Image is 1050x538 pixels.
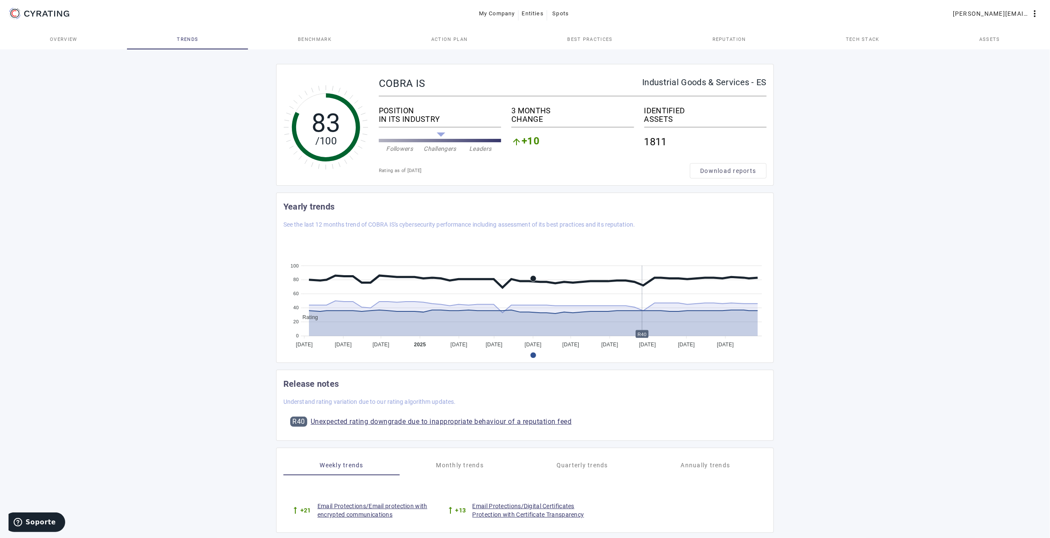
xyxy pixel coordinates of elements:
a: Email Protections/Email protection with encrypted communications [317,502,445,519]
span: Download reports [701,167,756,175]
div: Leaders [460,144,501,153]
tspan: 83 [312,108,341,138]
span: + [456,506,459,515]
button: Entities [519,6,547,21]
button: My Company [476,6,519,21]
span: + [300,506,304,515]
button: Spots [547,6,574,21]
mat-icon: more_vert [1030,9,1040,19]
span: Annually trends [681,462,730,468]
span: Rating [296,314,318,320]
span: [PERSON_NAME][EMAIL_ADDRESS][PERSON_NAME][DOMAIN_NAME] [953,7,1030,20]
tspan: 20 [293,319,299,325]
span: My Company [479,7,515,20]
div: 3 MONTHS [511,106,634,115]
span: +10 [522,137,539,147]
span: Trends [177,37,198,42]
div: IDENTIFIED [644,106,767,115]
tspan: 60 [293,291,299,296]
div: 1811 [644,131,767,153]
span: Spots [553,7,569,20]
span: Quarterly trends [557,462,608,468]
div: Followers [379,144,420,153]
tspan: 80 [293,277,299,282]
tspan: 100 [291,263,299,268]
mat-card-subtitle: See the last 12 months trend of COBRA IS's cybersecurity performance including assessment of its ... [283,220,635,229]
div: Challengers [420,144,460,153]
mat-card-title: Yearly trends [283,200,335,213]
span: Overview [50,37,78,42]
tspan: 40 [293,305,299,311]
div: POSITION [379,106,501,115]
mat-icon: arrow_right_alt [290,505,300,515]
div: CHANGE [511,115,634,124]
span: Reputation [712,37,746,42]
div: Industrial Goods & Services - ES [642,78,767,86]
span: Assets [979,37,1000,42]
a: Email Protections/Digital Certificates Protection with Certificate Transparency [473,502,600,519]
span: Monthly trends [436,462,484,468]
span: Benchmark [298,37,332,42]
mat-icon: arrow_upward [511,137,522,147]
span: Entities [522,7,544,20]
span: Weekly trends [320,462,363,468]
span: Best practices [567,37,612,42]
button: [PERSON_NAME][EMAIL_ADDRESS][PERSON_NAME][DOMAIN_NAME] [949,6,1043,21]
span: 13 [445,505,473,515]
iframe: Abre un widget desde donde se puede obtener más información [9,512,65,534]
div: R40 [290,417,307,427]
mat-card-subtitle: Understand rating variation due to our rating algorithm updates. [283,397,456,406]
div: ASSETS [644,115,767,124]
div: Rating as of [DATE] [379,167,690,175]
span: Tech Stack [846,37,880,42]
span: 21 [290,505,317,515]
div: IN ITS INDUSTRY [379,115,501,124]
tspan: [DATE] [296,342,313,348]
div: COBRA IS [379,78,642,89]
span: Action Plan [431,37,468,42]
cr-card: Release notes [276,370,774,441]
cr-card: Yearly trends [276,193,774,363]
a: Unexpected rating downgrade due to inappropriate behaviour of a reputation feed [311,417,572,427]
button: Download reports [690,163,767,178]
tspan: /100 [315,135,337,147]
mat-card-title: Release notes [283,377,339,391]
tspan: 0 [296,333,299,338]
mat-icon: arrow_right_alt [445,505,456,515]
g: CYRATING [24,11,69,17]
